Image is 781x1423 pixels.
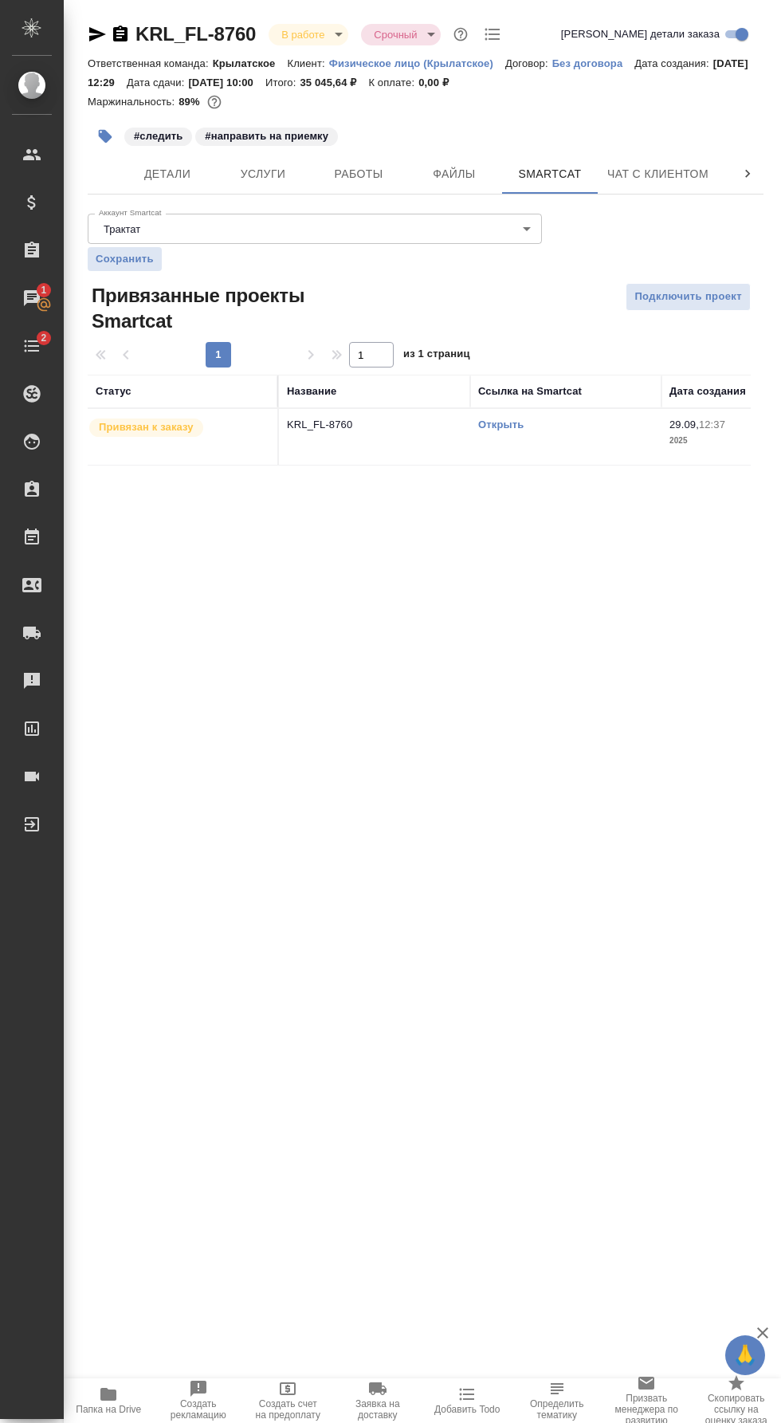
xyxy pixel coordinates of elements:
[634,288,742,306] span: Подключить проект
[96,251,154,267] span: Сохранить
[88,283,313,334] span: Привязанные проекты Smartcat
[265,77,300,88] p: Итого:
[434,1404,500,1415] span: Добавить Todo
[135,23,256,45] a: KRL_FL-8760
[300,77,368,88] p: 35 045,64 ₽
[403,344,470,368] span: из 1 страниц
[626,283,751,311] button: Подключить проект
[552,57,635,69] p: Без договора
[287,383,336,399] div: Название
[99,222,145,236] button: Трактат
[416,164,493,184] span: Файлы
[163,1398,234,1421] span: Создать рекламацию
[88,96,179,108] p: Маржинальность:
[194,128,339,142] span: направить на приемку
[478,419,524,430] a: Открыть
[129,164,206,184] span: Детали
[287,417,462,433] p: KRL_FL-8760
[123,128,194,142] span: следить
[88,247,162,271] button: Сохранить
[478,383,582,399] div: Ссылка на Smartcat
[699,419,725,430] p: 12:37
[333,1378,423,1423] button: Заявка на доставку
[277,28,329,41] button: В работе
[481,22,504,46] button: Todo
[422,1378,512,1423] button: Добавить Todo
[732,1338,759,1372] span: 🙏
[320,164,397,184] span: Работы
[418,77,461,88] p: 0,00 ₽
[4,278,60,318] a: 1
[88,214,542,244] div: Трактат
[205,128,328,144] p: #направить на приемку
[96,383,131,399] div: Статус
[88,57,213,69] p: Ответственная команда:
[99,419,194,435] p: Привязан к заказу
[225,164,301,184] span: Услуги
[669,383,746,399] div: Дата создания
[669,419,699,430] p: 29.09,
[522,1398,593,1421] span: Определить тематику
[343,1398,414,1421] span: Заявка на доставку
[369,28,422,41] button: Срочный
[505,57,552,69] p: Договор:
[64,1378,154,1423] button: Папка на Drive
[213,57,288,69] p: Крылатское
[127,77,188,88] p: Дата сдачи:
[154,1378,244,1423] button: Создать рекламацию
[329,56,505,69] a: Физическое лицо (Крылатское)
[552,56,635,69] a: Без договора
[31,330,56,346] span: 2
[179,96,203,108] p: 89%
[204,92,225,112] button: 3325.10 RUB;
[634,57,712,69] p: Дата создания:
[329,57,505,69] p: Физическое лицо (Крылатское)
[134,128,182,144] p: #следить
[253,1398,324,1421] span: Создать счет на предоплату
[725,1335,765,1375] button: 🙏
[561,26,720,42] span: [PERSON_NAME] детали заказа
[88,25,107,44] button: Скопировать ссылку для ЯМессенджера
[31,282,56,298] span: 1
[4,326,60,366] a: 2
[602,1378,692,1423] button: Призвать менеджера по развитию
[287,57,328,69] p: Клиент:
[76,1404,141,1415] span: Папка на Drive
[111,25,130,44] button: Скопировать ссылку
[450,24,471,45] button: Доп статусы указывают на важность/срочность заказа
[243,1378,333,1423] button: Создать счет на предоплату
[88,119,123,154] button: Добавить тэг
[361,24,441,45] div: В работе
[188,77,265,88] p: [DATE] 10:00
[269,24,348,45] div: В работе
[607,164,708,184] span: Чат с клиентом
[512,1378,602,1423] button: Определить тематику
[368,77,418,88] p: К оплате:
[512,164,588,184] span: Smartcat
